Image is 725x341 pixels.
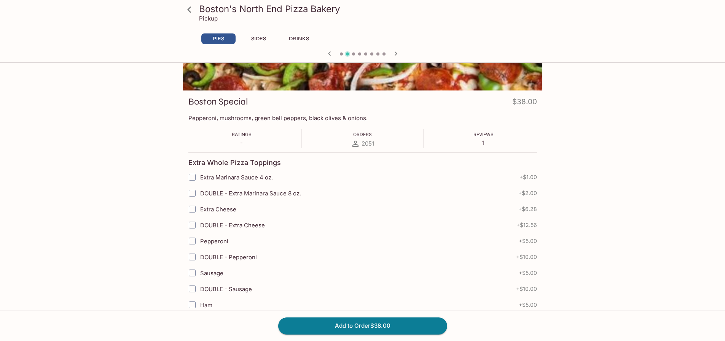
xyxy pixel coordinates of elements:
[519,238,537,244] span: + $5.00
[200,222,265,229] span: DOUBLE - Extra Cheese
[232,139,252,146] p: -
[200,238,228,245] span: Pepperoni
[188,114,537,122] p: Pepperoni, mushrooms, green bell peppers, black olives & onions.
[200,254,257,261] span: DOUBLE - Pepperoni
[353,132,372,137] span: Orders
[200,285,252,293] span: DOUBLE - Sausage
[516,254,537,260] span: + $10.00
[518,206,537,212] span: + $6.28
[278,317,447,334] button: Add to Order$38.00
[516,286,537,292] span: + $10.00
[282,33,316,44] button: DRINKS
[519,270,537,276] span: + $5.00
[242,33,276,44] button: SIDES
[199,15,218,22] p: Pickup
[516,222,537,228] span: + $12.56
[200,190,301,197] span: DOUBLE - Extra Marinara Sauce 8 oz.
[519,174,537,180] span: + $1.00
[200,270,223,277] span: Sausage
[201,33,236,44] button: PIES
[188,159,281,167] h4: Extra Whole Pizza Toppings
[519,302,537,308] span: + $5.00
[200,174,273,181] span: Extra Marinara Sauce 4 oz.
[232,132,252,137] span: Ratings
[473,139,494,146] p: 1
[188,96,248,108] h3: Boston Special
[512,96,537,111] h4: $38.00
[473,132,494,137] span: Reviews
[362,140,374,147] span: 2051
[518,190,537,196] span: + $2.00
[200,301,212,309] span: Ham
[200,206,236,213] span: Extra Cheese
[199,3,539,15] h3: Boston's North End Pizza Bakery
